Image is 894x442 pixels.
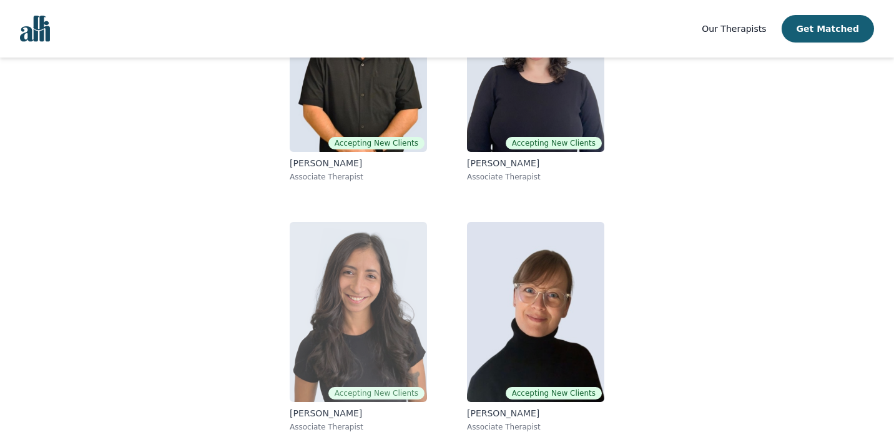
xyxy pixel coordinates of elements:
[506,137,602,149] span: Accepting New Clients
[290,222,427,402] img: Natalia Sarmiento
[290,422,427,432] p: Associate Therapist
[467,172,604,182] p: Associate Therapist
[782,15,874,43] button: Get Matched
[290,407,427,419] p: [PERSON_NAME]
[290,157,427,169] p: [PERSON_NAME]
[702,21,766,36] a: Our Therapists
[506,387,602,399] span: Accepting New Clients
[467,407,604,419] p: [PERSON_NAME]
[328,387,425,399] span: Accepting New Clients
[457,212,614,442] a: Angela EarlAccepting New Clients[PERSON_NAME]Associate Therapist
[467,422,604,432] p: Associate Therapist
[467,157,604,169] p: [PERSON_NAME]
[20,16,50,42] img: alli logo
[328,137,425,149] span: Accepting New Clients
[290,172,427,182] p: Associate Therapist
[467,222,604,402] img: Angela Earl
[702,24,766,34] span: Our Therapists
[280,212,437,442] a: Natalia SarmientoAccepting New Clients[PERSON_NAME]Associate Therapist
